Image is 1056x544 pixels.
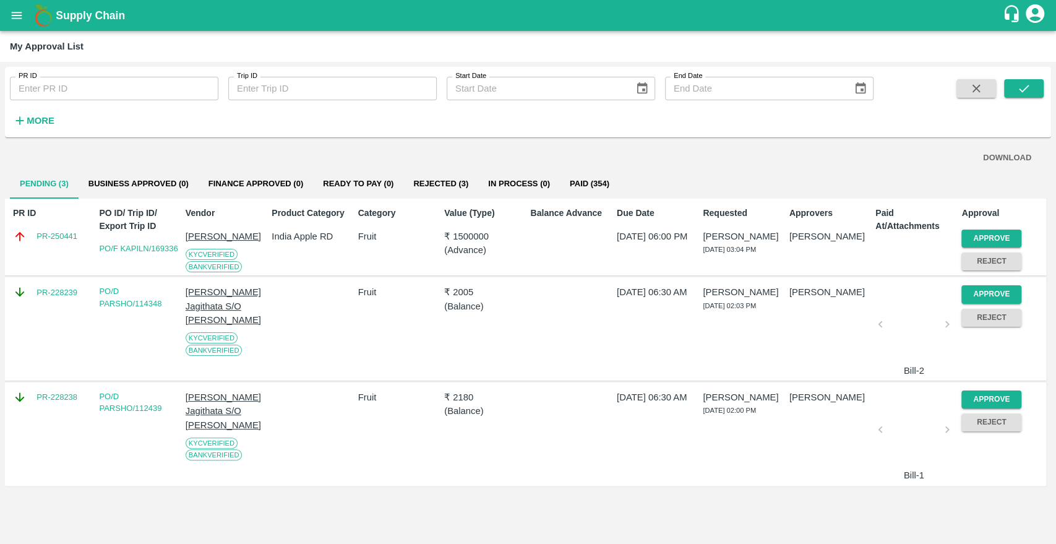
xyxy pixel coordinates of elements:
p: ₹ 2005 [444,285,525,299]
button: Reject [961,253,1021,270]
p: ₹ 2180 [444,391,525,404]
span: Bank Verified [186,345,243,356]
p: [PERSON_NAME] [703,230,784,243]
button: More [10,110,58,131]
span: [DATE] 03:04 PM [703,246,756,253]
p: [DATE] 06:30 AM [617,391,698,404]
button: Choose date [849,77,872,100]
p: ( Balance ) [444,300,525,313]
button: Paid (354) [560,169,619,199]
p: PR ID [13,207,94,220]
p: [DATE] 06:00 PM [617,230,698,243]
a: PR-250441 [36,230,77,243]
span: Bank Verified [186,261,243,272]
input: Enter PR ID [10,77,218,100]
label: PR ID [19,71,37,81]
p: Balance Advance [530,207,611,220]
p: Paid At/Attachments [875,207,956,233]
b: Supply Chain [56,9,125,22]
button: Rejected (3) [403,169,478,199]
button: Choose date [630,77,654,100]
button: Business Approved (0) [79,169,199,199]
div: account of current user [1024,2,1046,28]
p: Fruit [358,230,439,243]
img: logo [31,3,56,28]
p: India Apple RD [272,230,353,243]
p: Requested [703,207,784,220]
span: [DATE] 02:00 PM [703,407,756,414]
p: ( Balance ) [444,404,525,418]
p: PO ID/ Trip ID/ Export Trip ID [99,207,180,233]
button: open drawer [2,1,31,30]
span: [DATE] 02:03 PM [703,302,756,309]
p: [PERSON_NAME] [789,285,870,299]
p: [PERSON_NAME] [789,230,870,243]
p: ( Advance ) [444,243,525,257]
p: Value (Type) [444,207,525,220]
a: PR-228238 [36,391,77,404]
a: PO/D PARSHO/112439 [99,392,161,413]
input: End Date [665,77,844,100]
button: Approve [961,285,1021,303]
input: Enter Trip ID [228,77,437,100]
button: Pending (3) [10,169,79,199]
p: Bill-1 [885,468,942,482]
button: DOWNLOAD [978,147,1036,169]
span: KYC Verified [186,332,238,343]
label: Start Date [455,71,486,81]
div: My Approval List [10,38,84,54]
button: Reject [961,309,1021,327]
a: PR-228239 [36,287,77,299]
span: KYC Verified [186,249,238,260]
p: Bill-2 [885,364,942,378]
p: [PERSON_NAME] [703,285,784,299]
p: [PERSON_NAME] [703,391,784,404]
div: customer-support [1002,4,1024,27]
a: PO/D PARSHO/114348 [99,287,161,308]
span: KYC Verified [186,438,238,449]
p: [DATE] 06:30 AM [617,285,698,299]
button: Reject [961,413,1021,431]
p: [PERSON_NAME] [789,391,870,404]
a: PO/F KAPILN/169336 [99,244,178,253]
button: Approve [961,230,1021,248]
label: End Date [674,71,702,81]
p: Product Category [272,207,353,220]
p: [PERSON_NAME] Jagithata S/O [PERSON_NAME] [186,285,267,327]
a: Supply Chain [56,7,1002,24]
input: Start Date [447,77,625,100]
button: Ready To Pay (0) [313,169,403,199]
p: Approvers [789,207,870,220]
p: Due Date [617,207,698,220]
p: [PERSON_NAME] Jagithata S/O [PERSON_NAME] [186,391,267,432]
p: Vendor [186,207,267,220]
button: Finance Approved (0) [199,169,313,199]
p: Fruit [358,285,439,299]
button: Approve [961,391,1021,408]
p: ₹ 1500000 [444,230,525,243]
p: Fruit [358,391,439,404]
label: Trip ID [237,71,257,81]
p: Approval [961,207,1042,220]
p: Category [358,207,439,220]
span: Bank Verified [186,449,243,460]
strong: More [27,116,54,126]
button: In Process (0) [478,169,560,199]
p: [PERSON_NAME] [186,230,267,243]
